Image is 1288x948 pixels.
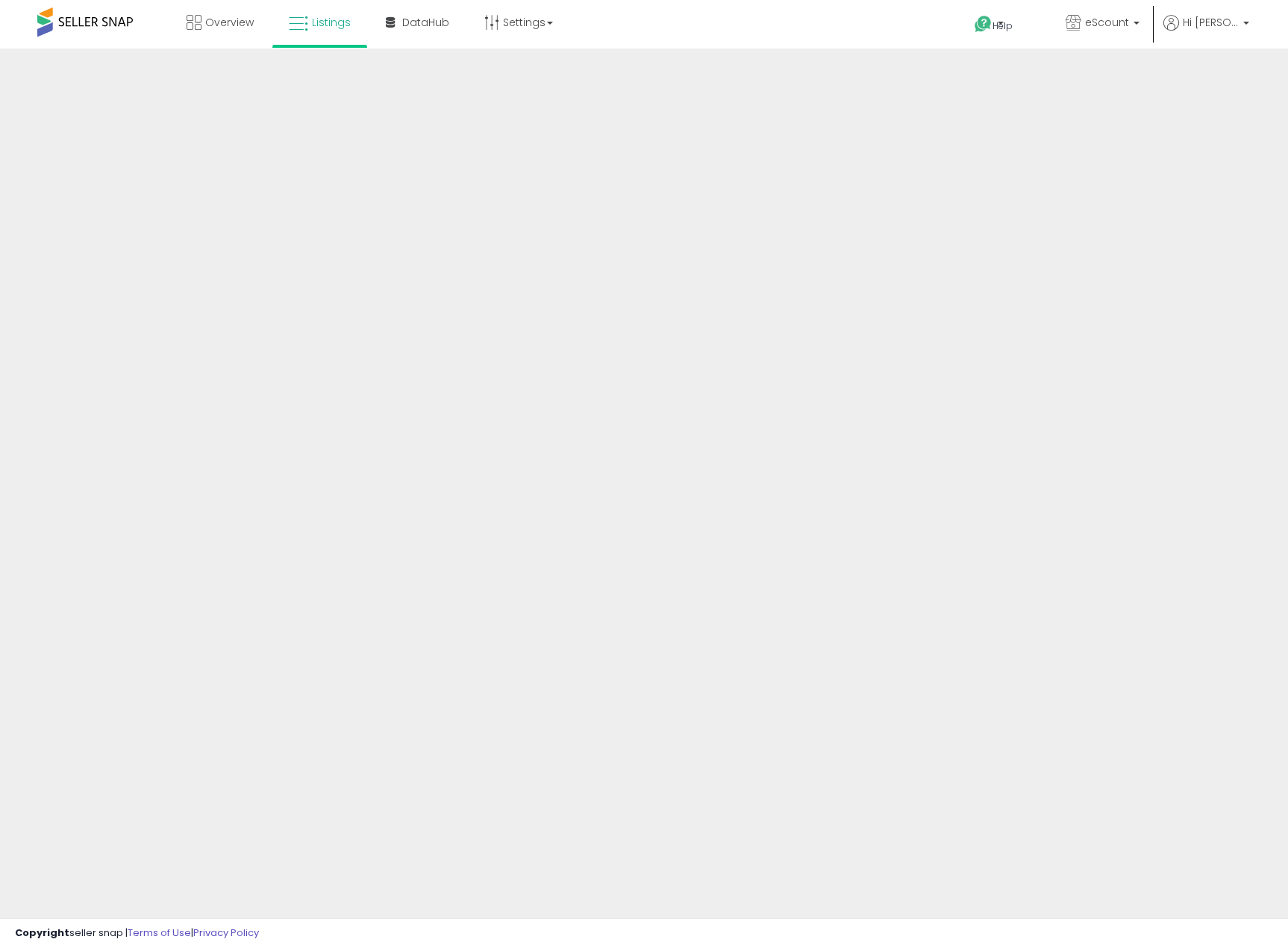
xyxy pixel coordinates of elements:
[1183,15,1239,30] span: Hi [PERSON_NAME]
[1085,15,1129,30] span: eScount
[1163,15,1249,49] a: Hi [PERSON_NAME]
[402,15,449,30] span: DataHub
[312,15,351,30] span: Listings
[963,4,1042,49] a: Help
[992,19,1013,32] span: Help
[974,15,992,34] i: Get Help
[205,15,254,30] span: Overview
